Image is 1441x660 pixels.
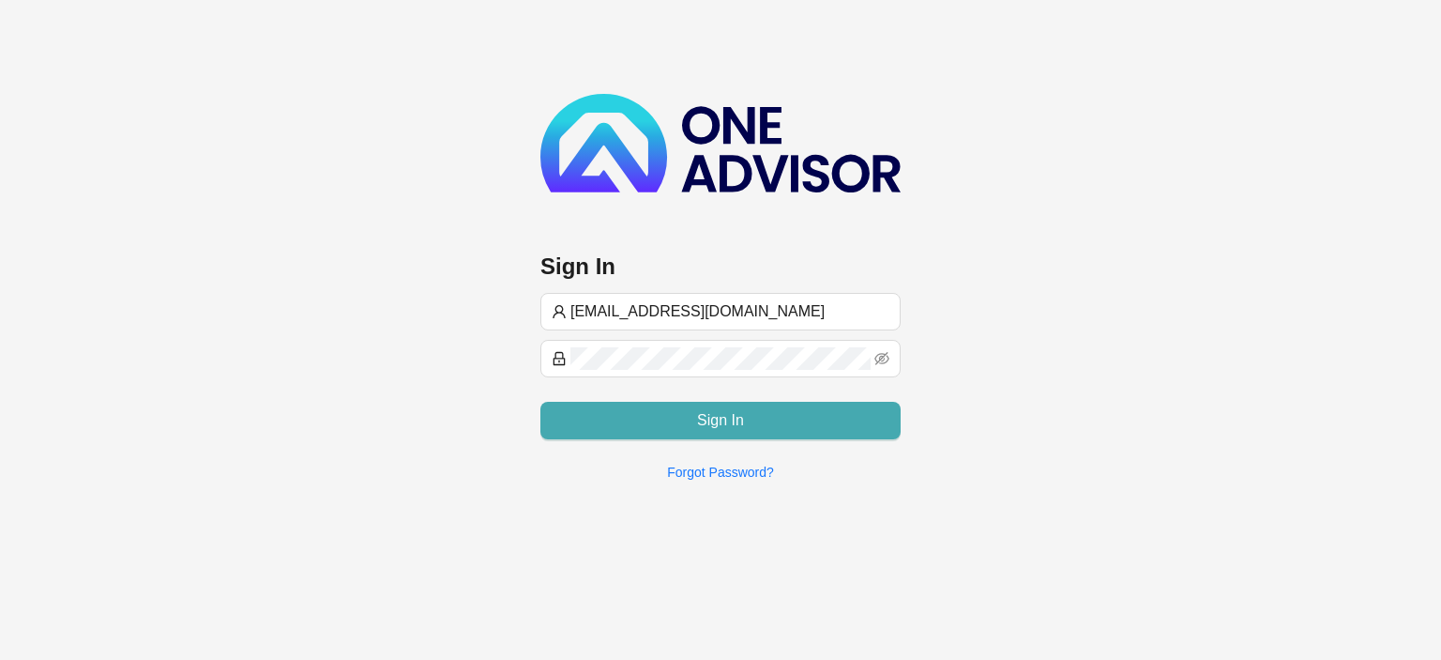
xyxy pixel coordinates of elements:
span: lock [552,351,567,366]
a: Forgot Password? [667,465,774,480]
button: Sign In [540,402,901,439]
img: b89e593ecd872904241dc73b71df2e41-logo-dark.svg [540,94,901,192]
span: eye-invisible [874,351,889,366]
h3: Sign In [540,252,901,282]
span: Sign In [697,409,744,432]
input: Username [570,300,889,323]
span: user [552,304,567,319]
